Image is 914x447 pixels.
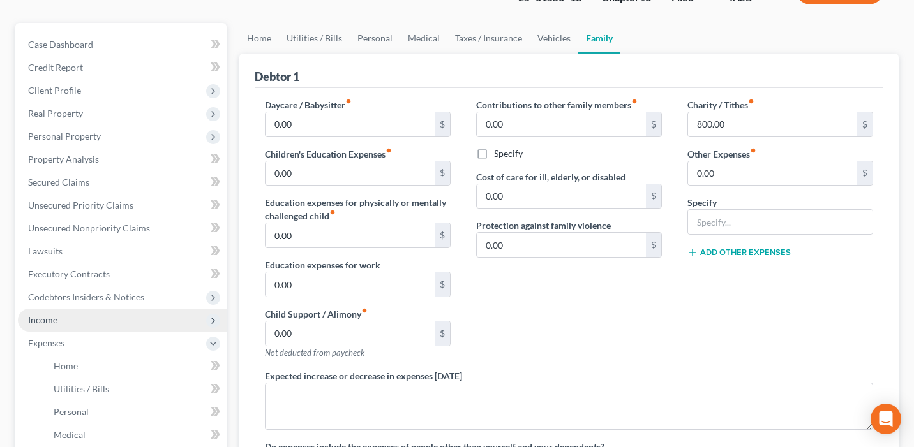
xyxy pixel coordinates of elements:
[688,161,857,186] input: --
[435,272,450,297] div: $
[477,233,646,257] input: --
[494,147,523,160] label: Specify
[265,98,352,112] label: Daycare / Babysitter
[28,291,144,302] span: Codebtors Insiders & Notices
[43,423,227,446] a: Medical
[687,147,756,161] label: Other Expenses
[435,223,450,247] div: $
[279,23,350,54] a: Utilities / Bills
[265,348,364,358] span: Not deducted from paycheck
[18,194,227,217] a: Unsecured Priority Claims
[54,406,89,417] span: Personal
[43,377,227,400] a: Utilities / Bills
[18,33,227,56] a: Case Dashboard
[18,56,227,79] a: Credit Report
[28,245,63,256] span: Lawsuits
[28,268,110,279] span: Executory Contracts
[265,369,462,383] label: Expected increase or decrease in expenses [DATE]
[386,147,392,154] i: fiber_manual_record
[646,112,661,136] div: $
[687,247,791,258] button: Add Other Expenses
[687,98,754,112] label: Charity / Tithes
[435,321,450,346] div: $
[28,131,101,142] span: Personal Property
[28,108,83,119] span: Real Property
[28,62,83,73] span: Credit Report
[28,223,150,233] span: Unsecured Nonpriority Claims
[18,148,227,171] a: Property Analysis
[43,400,227,423] a: Personal
[239,23,279,54] a: Home
[435,161,450,186] div: $
[28,337,64,348] span: Expenses
[266,161,435,186] input: --
[28,154,99,165] span: Property Analysis
[266,321,435,346] input: --
[329,209,336,216] i: fiber_manual_record
[255,69,299,84] div: Debtor 1
[265,196,451,223] label: Education expenses for physically or mentally challenged child
[688,210,873,234] input: Specify...
[530,23,578,54] a: Vehicles
[477,184,646,209] input: --
[18,263,227,286] a: Executory Contracts
[265,147,392,161] label: Children's Education Expenses
[476,98,638,112] label: Contributions to other family members
[28,85,81,96] span: Client Profile
[646,184,661,209] div: $
[578,23,620,54] a: Family
[748,98,754,105] i: fiber_manual_record
[54,383,109,394] span: Utilities / Bills
[18,171,227,194] a: Secured Claims
[476,219,611,232] label: Protection against family violence
[447,23,530,54] a: Taxes / Insurance
[631,98,638,105] i: fiber_manual_record
[265,307,368,321] label: Child Support / Alimony
[345,98,352,105] i: fiber_manual_record
[18,217,227,240] a: Unsecured Nonpriority Claims
[28,200,133,210] span: Unsecured Priority Claims
[350,23,400,54] a: Personal
[28,314,57,325] span: Income
[477,112,646,136] input: --
[476,170,626,184] label: Cost of care for ill, elderly, or disabled
[54,429,86,440] span: Medical
[28,39,93,50] span: Case Dashboard
[28,177,89,187] span: Secured Claims
[687,196,717,209] label: Specify
[857,161,873,186] div: $
[265,258,380,272] label: Education expenses for work
[435,112,450,136] div: $
[400,23,447,54] a: Medical
[266,112,435,136] input: --
[646,233,661,257] div: $
[871,404,901,434] div: Open Intercom Messenger
[43,355,227,377] a: Home
[266,223,435,247] input: --
[18,240,227,263] a: Lawsuits
[857,112,873,136] div: $
[688,112,857,136] input: --
[361,307,368,314] i: fiber_manual_record
[750,147,756,154] i: fiber_manual_record
[266,272,435,297] input: --
[54,360,78,371] span: Home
